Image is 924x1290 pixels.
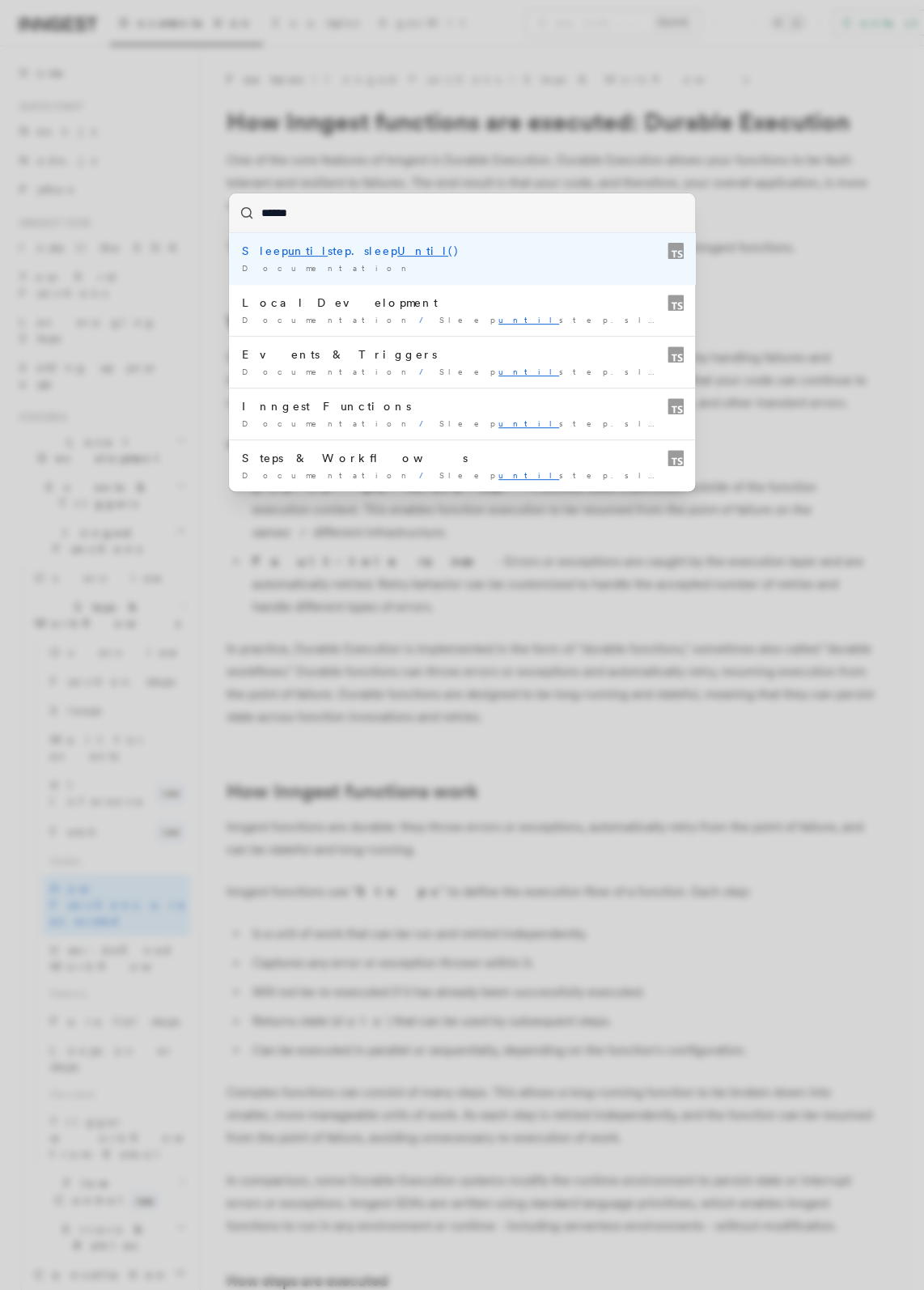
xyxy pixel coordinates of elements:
[242,263,413,273] span: Documentation
[419,367,433,376] span: /
[242,418,413,428] span: Documentation
[288,244,328,257] mark: until
[498,315,559,325] mark: until
[242,315,413,325] span: Documentation
[498,470,559,480] mark: until
[242,398,682,414] div: Inngest Functions
[242,295,682,311] div: Local Development
[439,470,767,480] span: Sleep step.sleep ()
[242,346,682,363] div: Events & Triggers
[242,450,682,466] div: Steps & Workflows
[419,315,433,325] span: /
[397,244,448,257] mark: Until
[439,367,767,376] span: Sleep step.sleep ()
[242,367,413,376] span: Documentation
[439,418,767,428] span: Sleep step.sleep ()
[419,418,433,428] span: /
[498,367,559,376] mark: until
[439,315,767,325] span: Sleep step.sleep ()
[242,470,413,480] span: Documentation
[242,243,682,259] div: Sleep step.sleep ()
[498,418,559,428] mark: until
[419,470,433,480] span: /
